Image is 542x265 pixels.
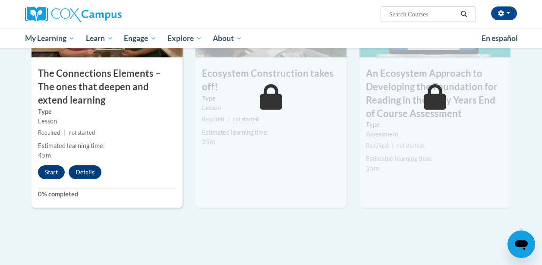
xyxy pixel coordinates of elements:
span: 25m [202,138,215,145]
a: Engage [118,28,162,48]
div: Estimated learning time: [38,141,176,151]
button: Start [38,165,65,179]
span: En español [482,34,518,43]
span: Required [202,116,224,123]
input: Search Courses [388,9,457,19]
span: not started [69,129,95,136]
button: Account Settings [491,6,517,20]
label: Type [202,94,340,103]
a: Explore [162,28,208,48]
div: Estimated learning time: [366,154,504,164]
span: My Learning [25,33,75,44]
div: Lesson [202,103,340,113]
label: Type [38,107,176,117]
span: not started [397,142,423,149]
span: Required [366,142,388,149]
label: Type [366,120,504,129]
div: Lesson [38,117,176,126]
span: | [63,129,65,136]
span: Explore [167,33,202,44]
span: not started [233,116,259,123]
h3: The Connections Elements – The ones that deepen and extend learning [32,67,183,107]
a: My Learning [19,28,80,48]
label: 0% completed [38,189,176,199]
a: Cox Campus [25,6,180,22]
a: En español [476,29,523,47]
span: 45m [38,151,51,159]
a: Learn [80,28,119,48]
img: Cox Campus [25,6,122,22]
h3: An Ecosystem Approach to Developing the Foundation for Reading in the Early Years End of Course A... [359,67,510,120]
button: Search [457,9,470,19]
span: About [213,33,242,44]
span: Engage [124,33,156,44]
div: Main menu [19,28,523,48]
div: Estimated learning time: [202,128,340,137]
span: | [227,116,229,123]
a: About [208,28,248,48]
button: Details [69,165,101,179]
h3: Ecosystem Construction takes off! [195,67,347,94]
div: Assessment [366,129,504,139]
span: Required [38,129,60,136]
span: 15m [366,164,379,172]
span: Learn [86,33,113,44]
span: | [391,142,393,149]
iframe: Button to launch messaging window [507,230,535,258]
